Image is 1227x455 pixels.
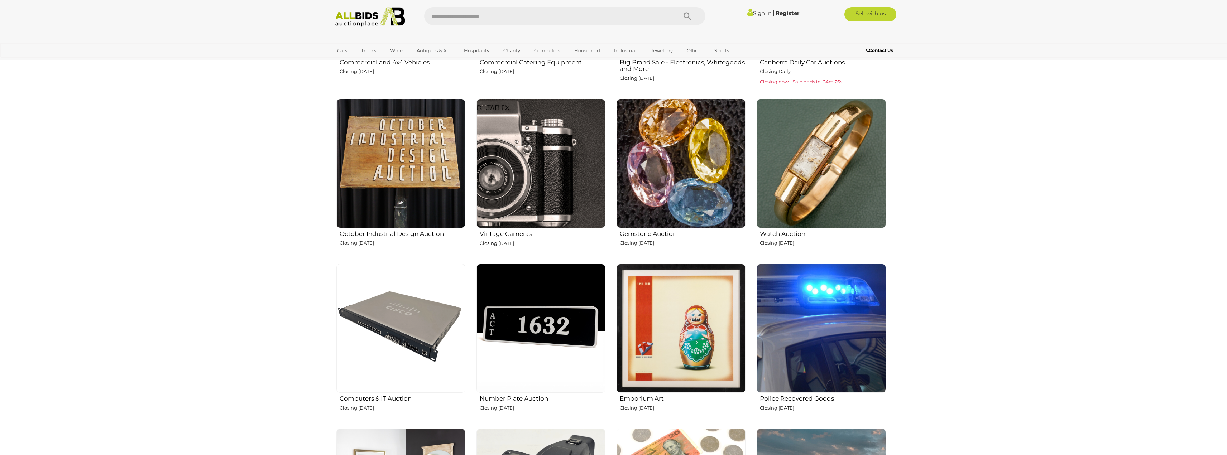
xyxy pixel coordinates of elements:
img: Computers & IT Auction [336,264,465,393]
a: October Industrial Design Auction Closing [DATE] [336,98,465,258]
p: Closing [DATE] [760,239,886,247]
a: Wine [385,45,407,57]
a: Emporium Art Closing [DATE] [616,263,746,423]
p: Closing Daily [760,67,886,76]
b: Contact Us [866,48,893,53]
a: Watch Auction Closing [DATE] [756,98,886,258]
h2: Watch Auction [760,229,886,237]
h2: Computers & IT Auction [340,393,465,402]
span: | [773,9,775,17]
img: Emporium Art [617,264,746,393]
a: Sports [710,45,734,57]
button: Search [670,7,705,25]
a: Sign In [747,10,772,16]
img: Vintage Cameras [476,99,605,228]
img: Number Plate Auction [476,264,605,393]
p: Closing [DATE] [480,67,605,76]
img: October Industrial Design Auction [336,99,465,228]
a: Number Plate Auction Closing [DATE] [476,263,605,423]
a: Office [682,45,705,57]
a: [GEOGRAPHIC_DATA] [332,57,393,68]
p: Closing [DATE] [480,239,605,247]
p: Closing [DATE] [620,239,746,247]
p: Closing [DATE] [620,404,746,412]
img: Watch Auction [757,99,886,228]
h2: Commercial Catering Equipment [480,57,605,66]
a: Sell with us [844,7,896,21]
p: Closing [DATE] [340,404,465,412]
img: Police Recovered Goods [757,264,886,393]
span: Closing now - Sale ends in: 24m 26s [760,79,842,84]
p: Closing [DATE] [480,404,605,412]
h2: Police Recovered Goods [760,393,886,402]
h2: Number Plate Auction [480,393,605,402]
a: Jewellery [646,45,677,57]
a: Computers [529,45,565,57]
h2: Gemstone Auction [620,229,746,237]
h2: Vintage Cameras [480,229,605,237]
a: Industrial [609,45,641,57]
h2: Emporium Art [620,393,746,402]
h2: Commercial and 4x4 Vehicles [340,57,465,66]
p: Closing [DATE] [760,404,886,412]
a: Computers & IT Auction Closing [DATE] [336,263,465,423]
img: Allbids.com.au [331,7,409,27]
p: Closing [DATE] [620,74,746,82]
a: Vintage Cameras Closing [DATE] [476,98,605,258]
a: Cars [332,45,352,57]
img: Gemstone Auction [617,99,746,228]
a: Register [776,10,799,16]
a: Household [570,45,605,57]
a: Antiques & Art [412,45,455,57]
a: Hospitality [459,45,494,57]
a: Charity [499,45,525,57]
p: Closing [DATE] [340,67,465,76]
a: Police Recovered Goods Closing [DATE] [756,263,886,423]
p: Closing [DATE] [340,239,465,247]
a: Contact Us [866,47,895,54]
a: Trucks [356,45,381,57]
a: Gemstone Auction Closing [DATE] [616,98,746,258]
h2: Big Brand Sale - Electronics, Whitegoods and More [620,57,746,72]
h2: Canberra Daily Car Auctions [760,57,886,66]
h2: October Industrial Design Auction [340,229,465,237]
